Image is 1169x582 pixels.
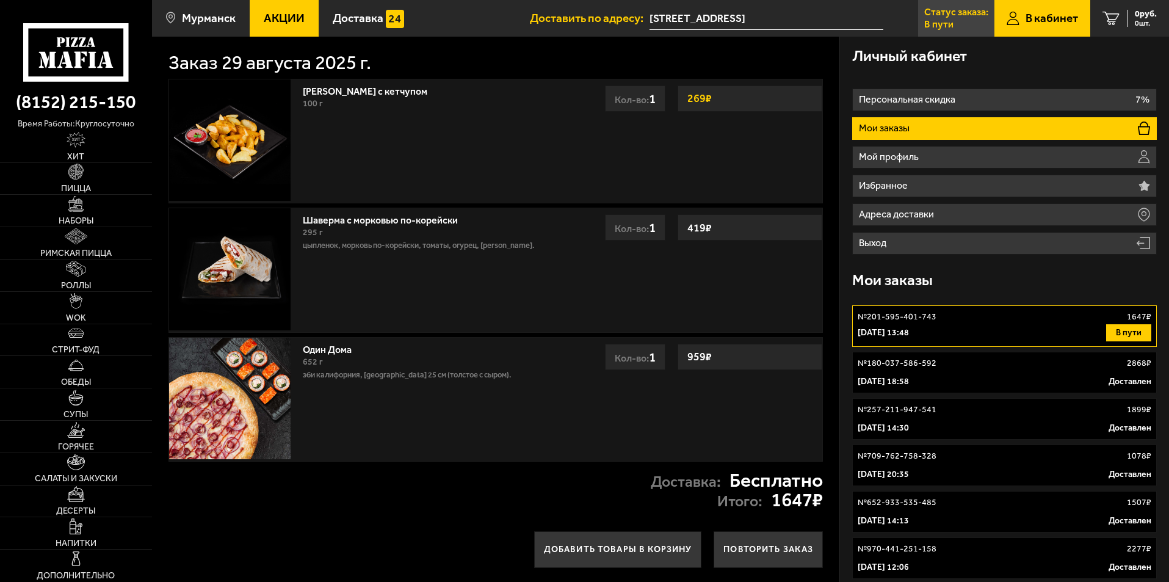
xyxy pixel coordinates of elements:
[1127,543,1151,555] p: 2277 ₽
[303,211,470,226] a: Шаверма с морковью по-корейски
[303,239,570,252] p: цыпленок, морковь по-корейски, томаты, огурец, [PERSON_NAME].
[858,497,936,509] p: № 652-933-535-485
[303,340,364,355] a: Один Дома
[852,491,1157,533] a: №652-933-535-4851507₽[DATE] 14:13Доставлен
[858,376,909,388] p: [DATE] 18:58
[63,410,88,419] span: Супы
[858,561,909,573] p: [DATE] 12:06
[858,543,936,555] p: № 970-441-251-158
[852,273,933,288] h3: Мои заказы
[61,378,91,387] span: Обеды
[852,445,1157,486] a: №709-762-758-3281078₽[DATE] 20:35Доставлен
[858,450,936,462] p: № 709-762-758-328
[684,87,715,110] strong: 269 ₽
[264,12,305,24] span: Акции
[859,238,889,248] p: Выход
[858,327,909,339] p: [DATE] 13:48
[729,471,823,490] strong: Бесплатно
[61,282,91,290] span: Роллы
[858,404,936,416] p: № 257-211-947-541
[56,507,95,515] span: Десерты
[303,369,570,381] p: Эби Калифорния, [GEOGRAPHIC_DATA] 25 см (толстое с сыром).
[1135,95,1149,104] p: 7%
[858,422,909,434] p: [DATE] 14:30
[651,475,721,490] p: Доставка:
[1109,561,1151,573] p: Доставлен
[303,82,440,97] a: [PERSON_NAME] с кетчупом
[1109,422,1151,434] p: Доставлен
[684,216,715,239] strong: 419 ₽
[858,357,936,369] p: № 180-037-586-592
[61,184,91,193] span: Пицца
[859,181,911,191] p: Избранное
[852,305,1157,347] a: №201-595-401-7431647₽[DATE] 13:48В пути
[56,539,96,548] span: Напитки
[650,7,883,30] input: Ваш адрес доставки
[1127,404,1151,416] p: 1899 ₽
[852,537,1157,579] a: №970-441-251-1582277₽[DATE] 12:06Доставлен
[1026,12,1078,24] span: В кабинет
[333,12,383,24] span: Доставка
[1109,376,1151,388] p: Доставлен
[859,152,922,162] p: Мой профиль
[650,7,883,30] span: проспект Ленина, 92
[858,468,909,481] p: [DATE] 20:35
[534,531,702,568] button: Добавить товары в корзину
[924,7,988,17] p: Статус заказа:
[35,475,117,483] span: Салаты и закуски
[182,12,236,24] span: Мурманск
[1135,20,1157,27] span: 0 шт.
[858,311,936,323] p: № 201-595-401-743
[1127,357,1151,369] p: 2868 ₽
[605,85,665,112] div: Кол-во:
[37,572,115,580] span: Дополнительно
[1127,450,1151,462] p: 1078 ₽
[67,153,84,161] span: Хит
[859,209,937,219] p: Адреса доставки
[717,494,762,509] p: Итого:
[303,98,323,109] span: 100 г
[771,490,823,510] strong: 1647 ₽
[1135,10,1157,18] span: 0 руб.
[1106,324,1151,341] button: В пути
[303,227,323,238] span: 295 г
[924,20,954,29] p: В пути
[66,314,86,322] span: WOK
[605,214,665,241] div: Кол-во:
[40,249,112,258] span: Римская пицца
[59,217,93,225] span: Наборы
[649,91,656,106] span: 1
[684,345,715,368] strong: 959 ₽
[386,10,404,28] img: 15daf4d41897b9f0e9f617042186c801.svg
[1109,468,1151,481] p: Доставлен
[168,53,371,73] h1: Заказ 29 августа 2025 г.
[852,398,1157,440] a: №257-211-947-5411899₽[DATE] 14:30Доставлен
[303,357,323,367] span: 652 г
[859,123,913,133] p: Мои заказы
[649,220,656,235] span: 1
[714,531,823,568] button: Повторить заказ
[1127,497,1151,509] p: 1507 ₽
[852,49,967,64] h3: Личный кабинет
[1109,515,1151,527] p: Доставлен
[852,352,1157,393] a: №180-037-586-5922868₽[DATE] 18:58Доставлен
[58,443,94,451] span: Горячее
[858,515,909,527] p: [DATE] 14:13
[605,344,665,370] div: Кол-во:
[1127,311,1151,323] p: 1647 ₽
[859,95,958,104] p: Персональная скидка
[649,349,656,365] span: 1
[52,346,100,354] span: Стрит-фуд
[530,12,650,24] span: Доставить по адресу:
